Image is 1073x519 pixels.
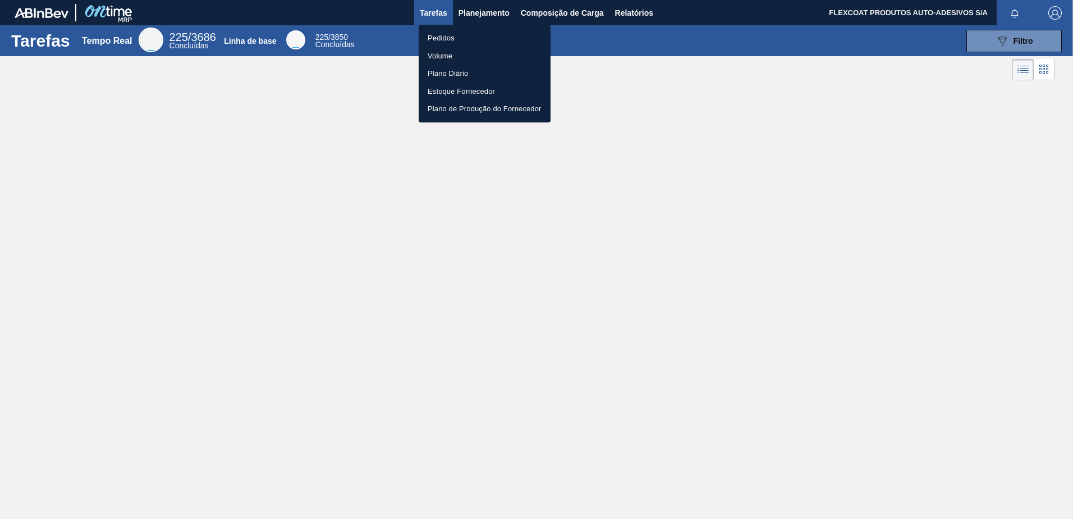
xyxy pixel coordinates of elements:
[419,100,551,118] a: Plano de Produção do Fornecedor
[419,83,551,101] a: Estoque Fornecedor
[419,29,551,47] a: Pedidos
[419,65,551,83] a: Plano Diário
[419,47,551,65] a: Volume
